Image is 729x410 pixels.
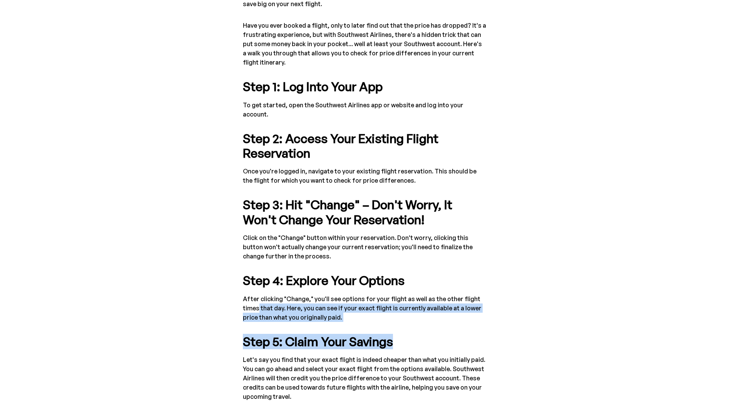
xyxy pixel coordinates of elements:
p: Have you ever booked a flight, only to later find out that the price has dropped? It's a frustrat... [243,21,486,67]
h5: Step 2: Access Your Existing Flight Reservation [243,131,486,161]
p: To get started, open the Southwest Airlines app or website and log into your account. [243,100,486,119]
h5: Step 4: Explore Your Options [243,273,486,288]
p: After clicking "Change," you'll see options for your flight as well as the other flight times tha... [243,294,486,322]
p: Let's say you find that your exact flight is indeed cheaper than what you initially paid. You can... [243,355,486,401]
h5: Step 3: Hit "Change" – Don't Worry, It Won't Change Your Reservation! [243,197,486,227]
p: Click on the "Change" button within your reservation. Don't worry, clicking this button won't act... [243,233,486,261]
h5: Step 5: Claim Your Savings [243,334,486,349]
h5: Step 1: Log Into Your App [243,79,486,94]
p: Once you're logged in, navigate to your existing flight reservation. This should be the flight fo... [243,167,486,185]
